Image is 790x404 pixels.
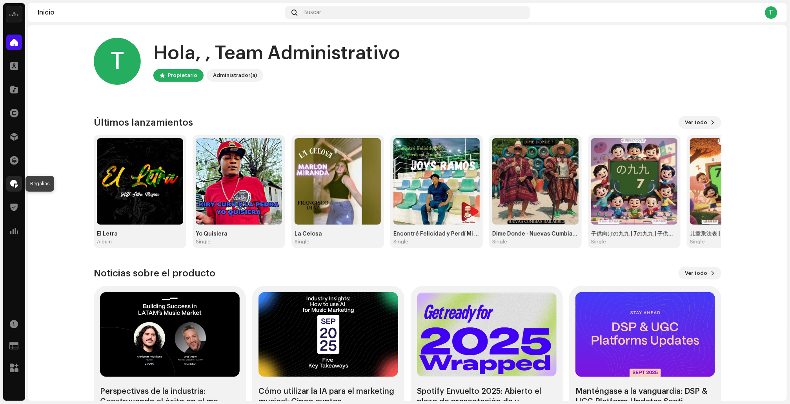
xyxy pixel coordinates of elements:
img: 02a7c2d3-3c89-4098-b12f-2ff2945c95ee [6,6,22,22]
div: Single [492,239,507,245]
div: Album [97,239,112,245]
span: Buscar [304,9,321,16]
div: 子供向けの九九 | 7の九九 | 子供向け教育音楽 [591,231,677,237]
div: Single [295,239,309,245]
img: e79286ca-aca3-45af-be1b-95157d8deda3 [196,138,282,225]
div: El Letra [97,231,183,237]
img: a8d8b84c-18ff-4393-93be-54d2dd6c4ba7 [690,138,776,225]
img: 2334976c-d5c8-4d52-935e-a6dfe6251fd4 [97,138,183,225]
button: Ver todo [679,267,721,280]
div: Single [591,239,606,245]
img: 4fdefaa2-45f5-42c1-976b-6640749bc7da [393,138,480,225]
div: Hola, , Team Administrativo [153,41,400,66]
div: 儿童乘法表 | 7的乘法表 | 儿童教育音乐 [690,231,776,237]
div: Single [196,239,211,245]
div: Single [393,239,408,245]
div: Single [690,239,705,245]
div: T [94,38,141,85]
img: b47ce3c5-2882-468a-8bd6-83f87e98cc54 [492,138,579,225]
div: Inicio [38,9,282,16]
span: Ver todo [685,265,707,281]
h3: Noticias sobre el producto [94,267,215,280]
div: Encontré Felicidad y Perdí Mi Amigo [393,231,480,237]
img: f44a7fa5-60c4-44ab-a30e-ffbe8c8b9bd2 [591,138,677,225]
img: 0d185ade-e16b-4a3d-a714-73512d6fc496 [295,138,381,225]
div: La Celosa [295,231,381,237]
h3: Últimos lanzamientos [94,116,193,129]
div: Dime Donde - Nuevas Cumbias Bailables [492,231,579,237]
div: Yo Quisiera [196,231,282,237]
div: Propietario [168,71,197,80]
div: Administrador(a) [213,71,257,80]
